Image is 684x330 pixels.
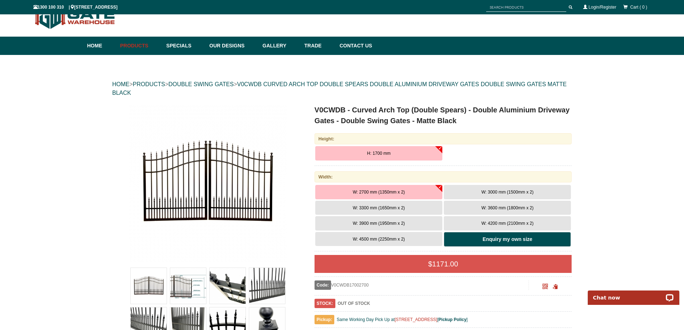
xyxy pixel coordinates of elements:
[206,37,259,55] a: Our Designs
[112,73,572,104] div: > > >
[353,205,405,210] span: W: 3300 mm (1650mm x 2)
[337,317,468,322] span: Same Working Day Pick Up at [ ]
[444,232,571,247] a: Enquiry my own size
[315,104,572,126] h1: V0CWDB - Curved Arch Top (Double Spears) - Double Aluminium Driveway Gates - Double Swing Gates -...
[483,236,532,242] b: Enquiry my own size
[444,201,571,215] button: W: 3600 mm (1800mm x 2)
[486,3,566,12] input: SEARCH PRODUCTS
[338,301,370,306] b: OUT OF STOCK
[117,37,163,55] a: Products
[131,268,167,304] img: V0CWDB - Curved Arch Top (Double Spears) - Double Aluminium Driveway Gates - Double Swing Gates -...
[481,190,534,195] span: W: 3000 mm (1500mm x 2)
[543,285,548,290] a: Click to enlarge and scan to share.
[315,146,442,161] button: H: 1700 mm
[33,5,118,10] span: 1300 100 310 | [STREET_ADDRESS]
[112,81,130,87] a: HOME
[315,280,331,290] span: Code:
[588,5,616,10] a: Login/Register
[315,255,572,273] div: $
[315,133,572,144] div: Height:
[481,205,534,210] span: W: 3600 mm (1800mm x 2)
[432,260,458,268] span: 1171.00
[168,81,234,87] a: DOUBLE SWING GATES
[583,282,684,305] iframe: LiveChat chat widget
[353,237,405,242] span: W: 4500 mm (2250mm x 2)
[163,37,206,55] a: Specials
[301,37,336,55] a: Trade
[315,299,335,308] span: STOCK:
[170,268,206,304] img: V0CWDB - Curved Arch Top (Double Spears) - Double Aluminium Driveway Gates - Double Swing Gates -...
[315,171,572,182] div: Width:
[630,5,647,10] span: Cart ( 0 )
[249,268,285,304] img: V0CWDB - Curved Arch Top (Double Spears) - Double Aluminium Driveway Gates - Double Swing Gates -...
[133,81,165,87] a: PRODUCTS
[315,280,529,290] div: V0CWDB17002700
[87,37,117,55] a: Home
[395,317,437,322] a: [STREET_ADDRESS]
[112,81,567,96] a: V0CWDB CURVED ARCH TOP DOUBLE SPEARS DOUBLE ALUMINIUM DRIVEWAY GATES DOUBLE SWING GATES MATTE BLACK
[113,104,303,262] a: V0CWDB - Curved Arch Top (Double Spears) - Double Aluminium Driveway Gates - Double Swing Gates -...
[481,221,534,226] span: W: 4200 mm (2100mm x 2)
[444,185,571,199] button: W: 3000 mm (1500mm x 2)
[353,190,405,195] span: W: 2700 mm (1350mm x 2)
[438,317,466,322] a: Pickup Policy
[353,221,405,226] span: W: 3900 mm (1950mm x 2)
[553,284,558,289] span: Click to copy the URL
[259,37,301,55] a: Gallery
[336,37,372,55] a: Contact Us
[315,201,442,215] button: W: 3300 mm (1650mm x 2)
[315,315,334,324] span: Pickup:
[129,104,287,262] img: V0CWDB - Curved Arch Top (Double Spears) - Double Aluminium Driveway Gates - Double Swing Gates -...
[210,268,246,304] img: V0CWDB - Curved Arch Top (Double Spears) - Double Aluminium Driveway Gates - Double Swing Gates -...
[315,216,442,231] button: W: 3900 mm (1950mm x 2)
[367,151,390,156] span: H: 1700 mm
[315,232,442,246] button: W: 4500 mm (2250mm x 2)
[444,216,571,231] button: W: 4200 mm (2100mm x 2)
[315,185,442,199] button: W: 2700 mm (1350mm x 2)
